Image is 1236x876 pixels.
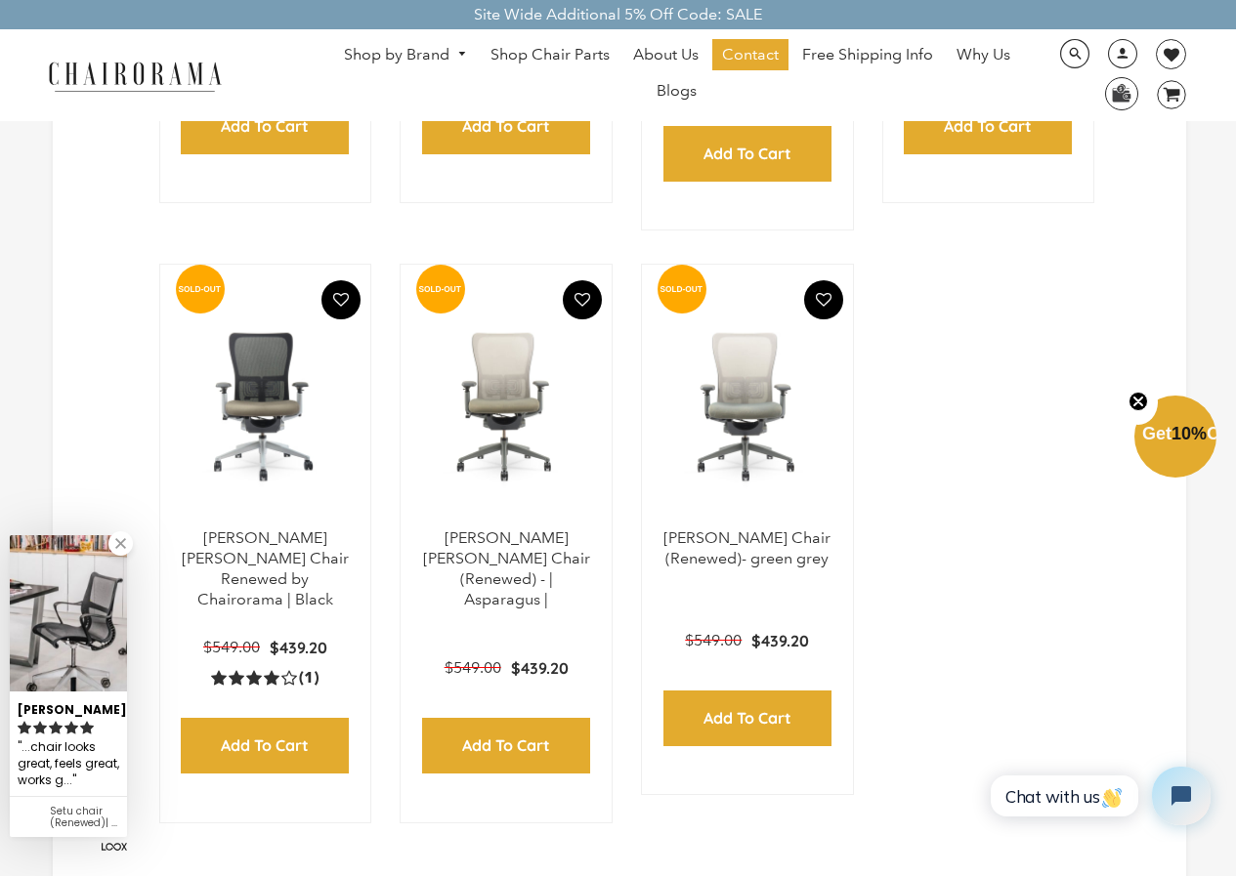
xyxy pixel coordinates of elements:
img: Zody Chair (Renewed)- green grey - chairorama [661,284,833,528]
a: [PERSON_NAME] [PERSON_NAME] Chair Renewed by Chairorama | Black [182,528,349,607]
button: Add To Wishlist [804,280,843,319]
a: Contact [712,39,788,70]
a: About Us [623,39,708,70]
button: Add To Wishlist [321,280,361,319]
a: Blogs [647,75,706,106]
a: Haworth Zody Chair Renewed by Chairorama | Black - chairorama Haworth Zody Chair Renewed by Chair... [180,284,352,528]
span: Blogs [657,81,697,102]
svg: rating icon full [80,721,94,734]
span: (1) [299,668,319,688]
img: chairorama [37,59,233,93]
svg: rating icon full [64,721,78,734]
div: [PERSON_NAME] [18,694,119,719]
input: Add to Cart [663,690,831,746]
div: ...chair looks great, feels great, works great.... [18,737,119,791]
a: Zody Chair (Renewed)- green grey - chairorama Zody Chair (Renewed)- green grey - chairorama [661,284,833,528]
span: Shop Chair Parts [490,45,610,65]
a: Why Us [947,39,1020,70]
nav: DesktopNavigation [316,39,1039,111]
button: Close teaser [1119,380,1158,425]
span: $439.20 [511,658,569,678]
div: Setu chair (Renewed)| Blue [50,806,119,829]
span: About Us [633,45,699,65]
span: $439.20 [751,631,809,650]
img: Esther R. review of Setu chair (Renewed)| Blue [10,535,127,691]
input: Add to Cart [181,99,349,154]
span: $439.20 [270,638,327,657]
input: Add to Cart [663,126,831,182]
span: Contact [722,45,779,65]
img: Haworth Zody Chair Renewed by Chairorama | Black - chairorama [180,284,352,528]
text: SOLD-OUT [660,284,703,294]
span: $549.00 [203,638,260,656]
button: Add To Wishlist [563,280,602,319]
input: Add to Cart [422,99,590,154]
span: 10% [1172,424,1207,443]
text: SOLD-OUT [178,284,221,294]
a: Free Shipping Info [792,39,943,70]
svg: rating icon full [18,721,31,734]
svg: rating icon full [49,721,63,734]
div: Get10%OffClose teaser [1134,397,1216,480]
span: $549.00 [445,658,501,677]
a: [PERSON_NAME] Chair (Renewed)- green grey [663,528,831,567]
img: Haworth Zody Chair (Renewed) - | Asparagus | - chairorama [420,284,592,528]
input: Add to Cart [422,718,590,773]
a: 4.0 rating (1 votes) [211,667,319,688]
text: SOLD-OUT [419,284,462,294]
iframe: Tidio Chat [969,750,1227,842]
span: $549.00 [685,631,742,649]
span: Free Shipping Info [802,45,933,65]
input: Add to Cart [181,718,349,773]
img: WhatsApp_Image_2024-07-12_at_16.23.01.webp [1106,78,1136,107]
input: Add to Cart [904,99,1072,154]
a: Shop Chair Parts [481,39,619,70]
a: Shop by Brand [334,40,477,70]
span: Why Us [957,45,1010,65]
svg: rating icon full [33,721,47,734]
span: Get Off [1142,424,1232,443]
a: [PERSON_NAME] [PERSON_NAME] Chair (Renewed) - | Asparagus | [423,528,590,607]
a: Haworth Zody Chair (Renewed) - | Asparagus | - chairorama Haworth Zody Chair (Renewed) - | Aspara... [420,284,592,528]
